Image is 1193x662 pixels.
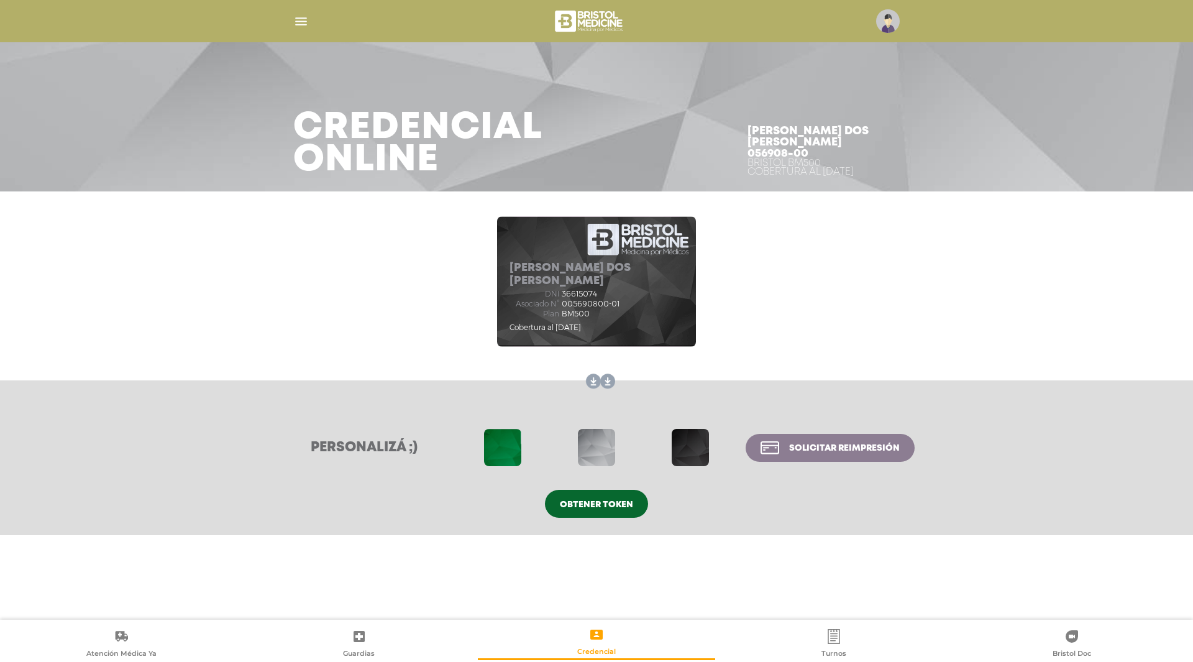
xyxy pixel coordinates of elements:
[1053,649,1091,660] span: Bristol Doc
[240,628,477,660] a: Guardias
[278,439,450,456] h3: Personalizá ;)
[876,9,900,33] img: profile-placeholder.svg
[560,500,633,509] span: Obtener token
[789,444,900,453] span: Solicitar reimpresión
[478,627,715,658] a: Credencial
[562,300,619,308] span: 005690800-01
[510,323,581,332] span: Cobertura al [DATE]
[545,490,648,518] a: Obtener token
[293,112,542,177] h3: Credencial Online
[510,262,683,288] h5: [PERSON_NAME] Dos [PERSON_NAME]
[953,628,1191,660] a: Bristol Doc
[746,434,915,462] a: Solicitar reimpresión
[747,126,900,159] h4: [PERSON_NAME] Dos [PERSON_NAME] 056908-00
[86,649,157,660] span: Atención Médica Ya
[715,628,953,660] a: Turnos
[562,290,597,298] span: 36615074
[553,6,627,36] img: bristol-medicine-blanco.png
[510,290,559,298] span: dni
[510,300,559,308] span: Asociado N°
[747,159,900,177] div: Bristol BM500 Cobertura al [DATE]
[821,649,846,660] span: Turnos
[293,14,309,29] img: Cober_menu-lines-white.svg
[577,647,616,658] span: Credencial
[2,628,240,660] a: Atención Médica Ya
[510,310,559,318] span: Plan
[562,310,590,318] span: BM500
[343,649,375,660] span: Guardias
